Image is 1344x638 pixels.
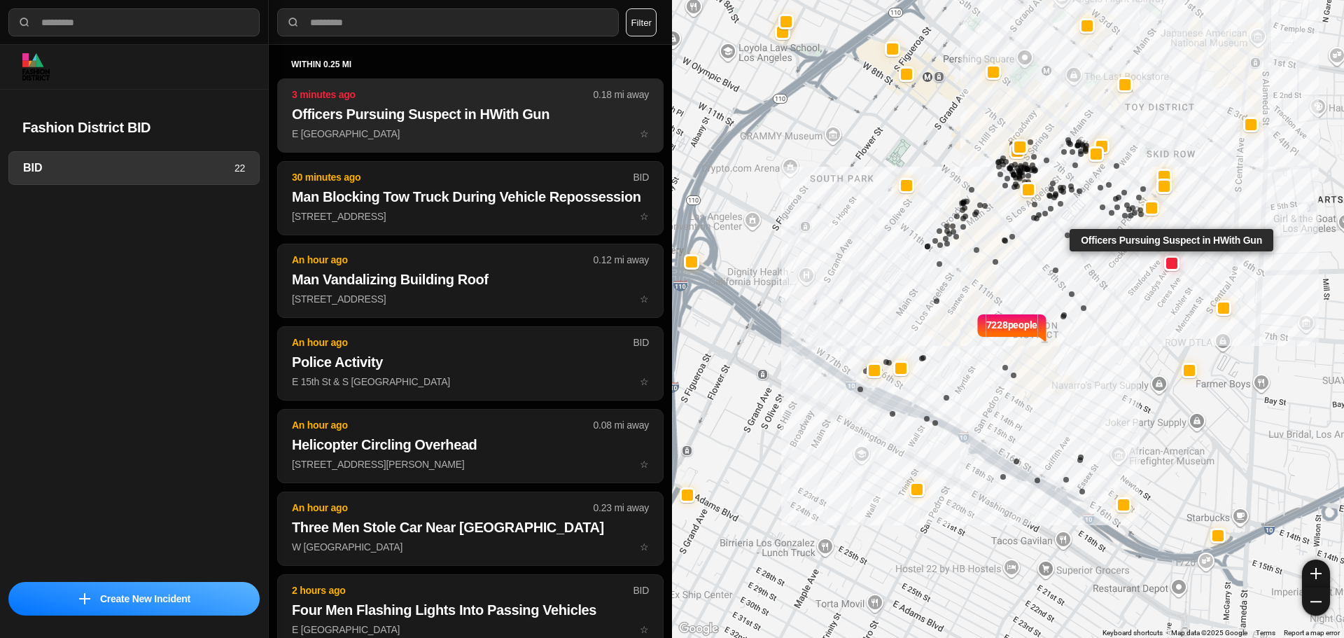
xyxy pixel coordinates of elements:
[292,187,649,207] h2: Man Blocking Tow Truck During Vehicle Repossession
[1302,588,1330,616] button: zoom-out
[292,270,649,289] h2: Man Vandalizing Building Roof
[292,170,633,184] p: 30 minutes ago
[292,335,633,349] p: An hour ago
[594,418,649,432] p: 0.08 mi away
[277,161,664,235] button: 30 minutes agoBIDMan Blocking Tow Truck During Vehicle Repossession[STREET_ADDRESS]star
[291,59,650,70] h5: within 0.25 mi
[292,457,649,471] p: [STREET_ADDRESS][PERSON_NAME]
[976,312,986,343] img: notch
[640,211,649,222] span: star
[675,620,722,638] a: Open this area in Google Maps (opens a new window)
[1284,629,1340,637] a: Report a map error
[277,293,664,305] a: An hour ago0.12 mi awayMan Vandalizing Building Roof[STREET_ADDRESS]star
[277,127,664,139] a: 3 minutes ago0.18 mi awayOfficers Pursuing Suspect in HWith GunE [GEOGRAPHIC_DATA]star
[640,624,649,635] span: star
[626,8,657,36] button: Filter
[1302,560,1330,588] button: zoom-in
[1171,629,1247,637] span: Map data ©2025 Google
[292,375,649,389] p: E 15th St & S [GEOGRAPHIC_DATA]
[292,418,594,432] p: An hour ago
[292,253,594,267] p: An hour ago
[1164,256,1179,271] button: Officers Pursuing Suspect in HWith Gun
[1070,229,1273,251] div: Officers Pursuing Suspect in HWith Gun
[1102,628,1163,638] button: Keyboard shortcuts
[640,376,649,387] span: star
[277,326,664,401] button: An hour agoBIDPolice ActivityE 15th St & S [GEOGRAPHIC_DATA]star
[277,210,664,222] a: 30 minutes agoBIDMan Blocking Tow Truck During Vehicle Repossession[STREET_ADDRESS]star
[594,88,649,102] p: 0.18 mi away
[277,244,664,318] button: An hour ago0.12 mi awayMan Vandalizing Building Roof[STREET_ADDRESS]star
[594,253,649,267] p: 0.12 mi away
[22,118,246,137] h2: Fashion District BID
[277,78,664,153] button: 3 minutes ago0.18 mi awayOfficers Pursuing Suspect in HWith GunE [GEOGRAPHIC_DATA]star
[640,128,649,139] span: star
[1037,312,1048,343] img: notch
[22,53,50,81] img: logo
[277,623,664,635] a: 2 hours agoBIDFour Men Flashing Lights Into Passing VehiclesE [GEOGRAPHIC_DATA]star
[675,620,722,638] img: Google
[277,375,664,387] a: An hour agoBIDPolice ActivityE 15th St & S [GEOGRAPHIC_DATA]star
[633,583,649,597] p: BID
[277,458,664,470] a: An hour ago0.08 mi awayHelicopter Circling Overhead[STREET_ADDRESS][PERSON_NAME]star
[8,582,260,616] button: iconCreate New Incident
[292,540,649,554] p: W [GEOGRAPHIC_DATA]
[1310,596,1322,607] img: zoom-out
[8,151,260,185] a: BID22
[1310,568,1322,579] img: zoom-in
[292,292,649,306] p: [STREET_ADDRESS]
[292,600,649,620] h2: Four Men Flashing Lights Into Passing Vehicles
[594,501,649,515] p: 0.23 mi away
[640,541,649,553] span: star
[292,352,649,372] h2: Police Activity
[292,127,649,141] p: E [GEOGRAPHIC_DATA]
[292,501,594,515] p: An hour ago
[17,15,31,29] img: search
[633,335,649,349] p: BID
[640,293,649,305] span: star
[277,409,664,483] button: An hour ago0.08 mi awayHelicopter Circling Overhead[STREET_ADDRESS][PERSON_NAME]star
[286,15,300,29] img: search
[640,459,649,470] span: star
[234,161,245,175] p: 22
[1256,629,1275,637] a: Terms
[292,209,649,223] p: [STREET_ADDRESS]
[277,541,664,553] a: An hour ago0.23 mi awayThree Men Stole Car Near [GEOGRAPHIC_DATA]W [GEOGRAPHIC_DATA]star
[986,318,1038,349] p: 7228 people
[292,104,649,124] h2: Officers Pursuing Suspect in HWith Gun
[292,518,649,537] h2: Three Men Stole Car Near [GEOGRAPHIC_DATA]
[292,435,649,455] h2: Helicopter Circling Overhead
[277,492,664,566] button: An hour ago0.23 mi awayThree Men Stole Car Near [GEOGRAPHIC_DATA]W [GEOGRAPHIC_DATA]star
[292,88,594,102] p: 3 minutes ago
[633,170,649,184] p: BID
[79,593,90,604] img: icon
[100,592,190,606] p: Create New Incident
[23,160,234,176] h3: BID
[292,583,633,597] p: 2 hours ago
[292,623,649,637] p: E [GEOGRAPHIC_DATA]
